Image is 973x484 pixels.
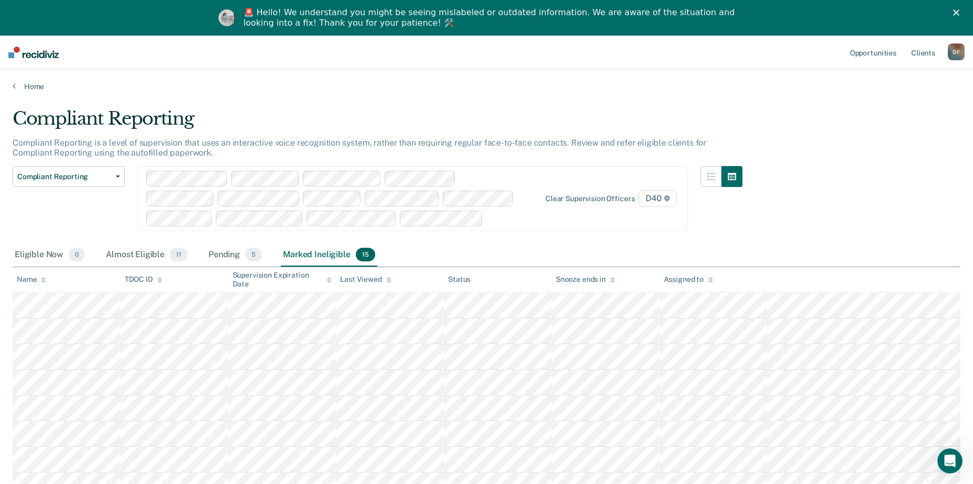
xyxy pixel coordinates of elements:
span: 15 [356,248,375,261]
a: Home [13,82,960,91]
span: Compliant Reporting [17,172,112,181]
img: Recidiviz [8,47,59,58]
div: 🚨 Hello! We understand you might be seeing mislabeled or outdated information. We are aware of th... [244,7,738,28]
div: Status [448,275,471,284]
button: DF [948,43,965,60]
div: Pending5 [206,244,264,267]
div: Assigned to [664,275,713,284]
div: Compliant Reporting [13,108,742,138]
div: Snooze ends in [556,275,615,284]
span: 5 [245,248,262,261]
span: 11 [170,248,188,261]
iframe: Intercom live chat [937,448,963,474]
a: Opportunities [848,36,899,69]
div: Clear supervision officers [545,194,635,203]
p: Compliant Reporting is a level of supervision that uses an interactive voice recognition system, ... [13,138,706,158]
span: 0 [69,248,85,261]
div: Marked Ineligible15 [281,244,377,267]
a: Clients [909,36,937,69]
div: Eligible Now0 [13,244,87,267]
span: D40 [639,190,676,207]
button: Compliant Reporting [13,166,125,187]
div: TDOC ID [125,275,162,284]
div: Last Viewed [340,275,391,284]
div: Supervision Expiration Date [233,271,332,289]
div: Name [17,275,46,284]
div: Almost Eligible11 [104,244,190,267]
div: D F [948,43,965,60]
img: Profile image for Kim [218,9,235,26]
div: Close [953,9,964,16]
